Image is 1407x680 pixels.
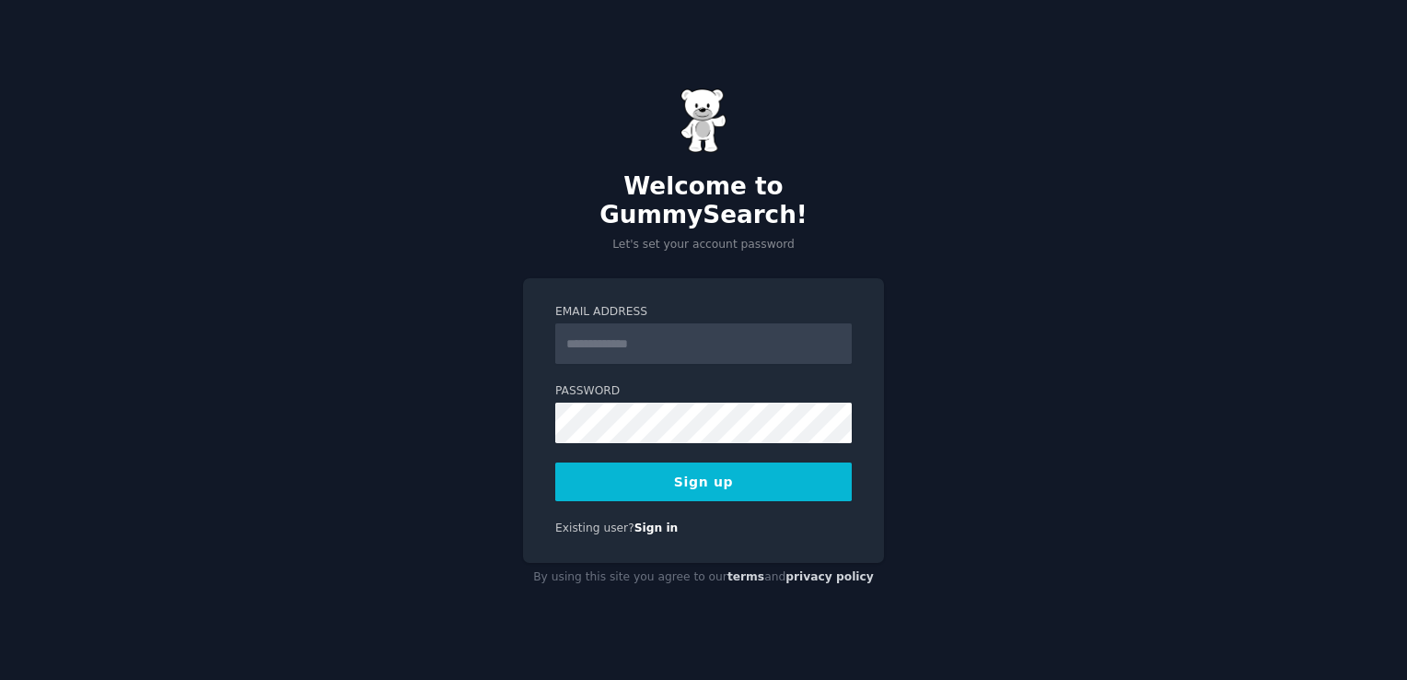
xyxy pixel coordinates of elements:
a: terms [727,570,764,583]
p: Let's set your account password [523,237,884,253]
img: Gummy Bear [680,88,727,153]
button: Sign up [555,463,852,501]
a: Sign in [634,522,679,534]
span: Existing user? [555,522,634,534]
label: Email Address [555,304,852,321]
a: privacy policy [785,570,874,583]
div: By using this site you agree to our and [523,563,884,592]
h2: Welcome to GummySearch! [523,172,884,230]
label: Password [555,383,852,400]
